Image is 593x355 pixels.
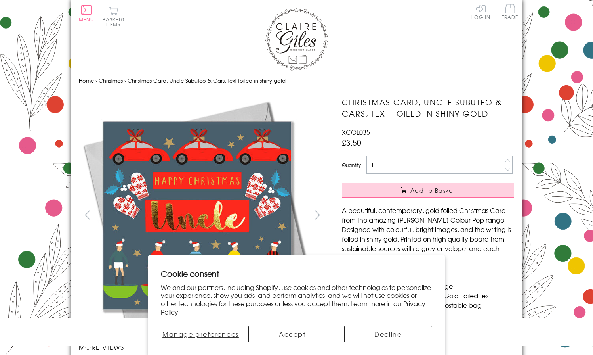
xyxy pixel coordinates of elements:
img: Christmas Card, Uncle Subuteo & Cars, text foiled in shiny gold [78,96,316,334]
img: Claire Giles Greetings Cards [265,8,328,71]
span: XCOL035 [342,127,370,137]
a: Privacy Policy [161,299,425,317]
p: A beautiful, contemporary, gold foiled Christmas Card from the amazing [PERSON_NAME] Colour Pop r... [342,205,514,263]
nav: breadcrumbs [79,73,515,89]
span: › [95,77,97,84]
span: Christmas Card, Uncle Subuteo & Cars, text foiled in shiny gold [128,77,286,84]
span: £3.50 [342,137,361,148]
span: 0 items [106,16,124,28]
p: We and our partners, including Shopify, use cookies and other technologies to personalize your ex... [161,283,432,316]
h2: Cookie consent [161,268,432,279]
a: Christmas [99,77,123,84]
span: Add to Basket [410,186,456,194]
a: Trade [502,4,519,21]
a: Log In [471,4,490,19]
button: Decline [344,326,432,342]
button: Menu [79,5,94,22]
button: Manage preferences [161,326,240,342]
button: Add to Basket [342,183,514,198]
h3: More views [79,342,326,352]
button: prev [79,206,97,224]
span: Manage preferences [162,329,239,339]
img: Christmas Card, Uncle Subuteo & Cars, text foiled in shiny gold [326,96,564,334]
button: Basket0 items [103,6,124,27]
label: Quantity [342,161,361,169]
span: Menu [79,16,94,23]
button: next [308,206,326,224]
button: Accept [248,326,336,342]
a: Home [79,77,94,84]
h1: Christmas Card, Uncle Subuteo & Cars, text foiled in shiny gold [342,96,514,119]
span: › [124,77,126,84]
span: Trade [502,4,519,19]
